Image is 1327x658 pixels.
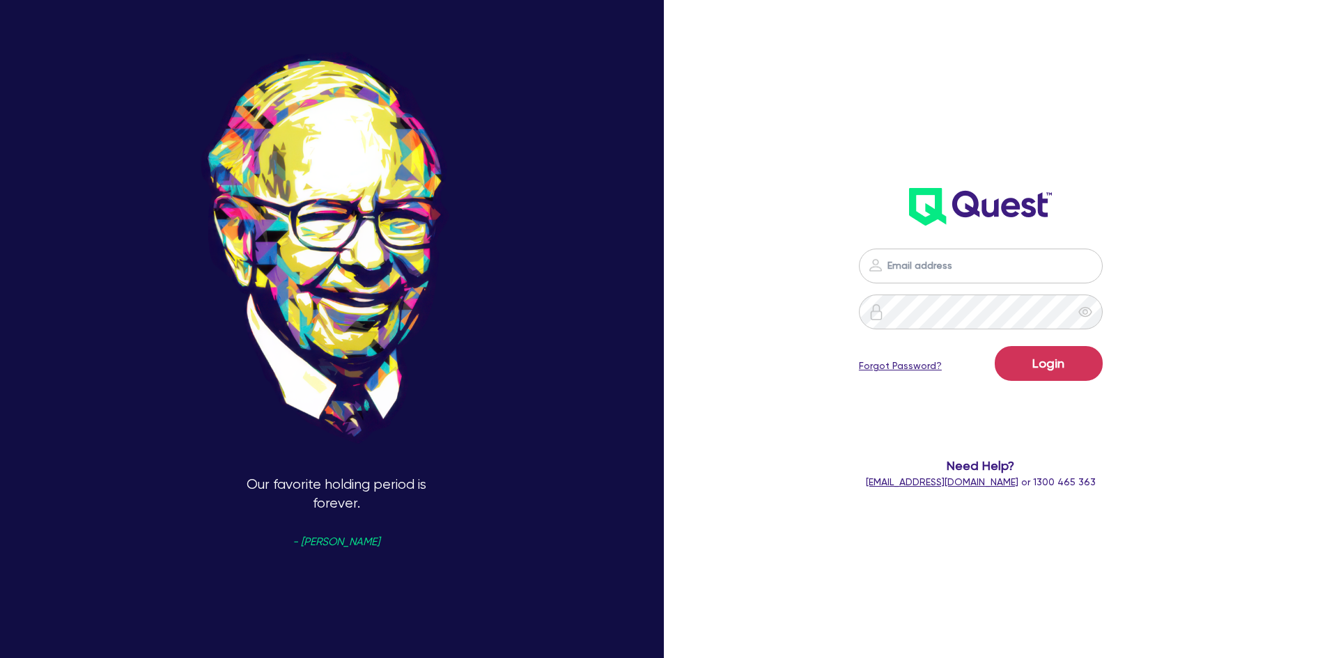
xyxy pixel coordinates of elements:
span: - [PERSON_NAME] [293,537,380,547]
span: eye [1078,305,1092,319]
button: Login [995,346,1103,381]
img: icon-password [867,257,884,274]
img: icon-password [868,304,885,320]
span: Need Help? [803,456,1159,475]
a: [EMAIL_ADDRESS][DOMAIN_NAME] [866,476,1018,487]
img: wH2k97JdezQIQAAAABJRU5ErkJggg== [909,188,1052,226]
span: or 1300 465 363 [866,476,1096,487]
a: Forgot Password? [859,359,942,373]
input: Email address [859,249,1103,283]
